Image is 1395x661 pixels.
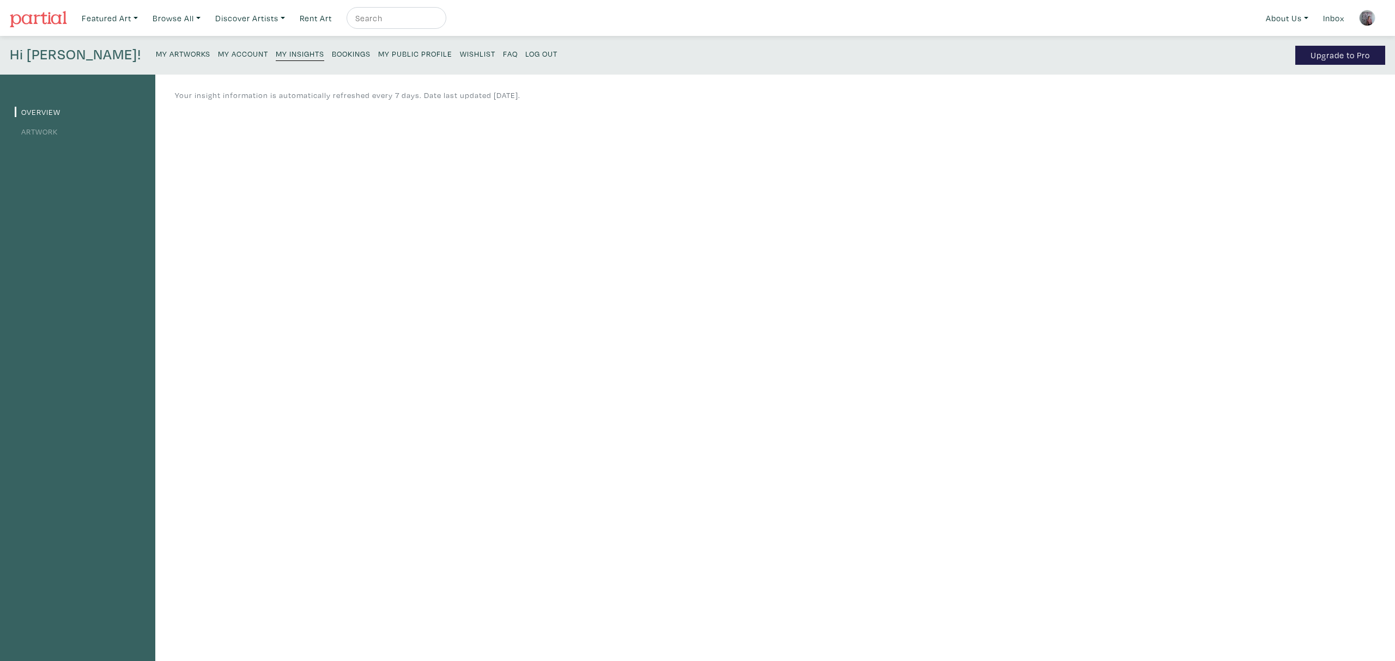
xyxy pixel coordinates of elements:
[295,7,337,29] a: Rent Art
[378,46,452,60] a: My Public Profile
[1318,7,1349,29] a: Inbox
[218,48,268,59] small: My Account
[503,48,518,59] small: FAQ
[354,11,436,25] input: Search
[332,48,371,59] small: Bookings
[210,7,290,29] a: Discover Artists
[77,7,143,29] a: Featured Art
[276,48,324,59] small: My Insights
[156,46,210,60] a: My Artworks
[525,46,557,60] a: Log Out
[15,126,58,137] a: Artwork
[503,46,518,60] a: FAQ
[10,46,141,65] h4: Hi [PERSON_NAME]!
[156,48,210,59] small: My Artworks
[218,46,268,60] a: My Account
[1261,7,1313,29] a: About Us
[1359,10,1375,26] img: phpThumb.php
[460,48,495,59] small: Wishlist
[378,48,452,59] small: My Public Profile
[15,107,60,117] a: Overview
[332,46,371,60] a: Bookings
[525,48,557,59] small: Log Out
[148,7,205,29] a: Browse All
[1295,46,1385,65] a: Upgrade to Pro
[276,46,324,61] a: My Insights
[460,46,495,60] a: Wishlist
[175,89,520,101] p: Your insight information is automatically refreshed every 7 days. Date last updated [DATE].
